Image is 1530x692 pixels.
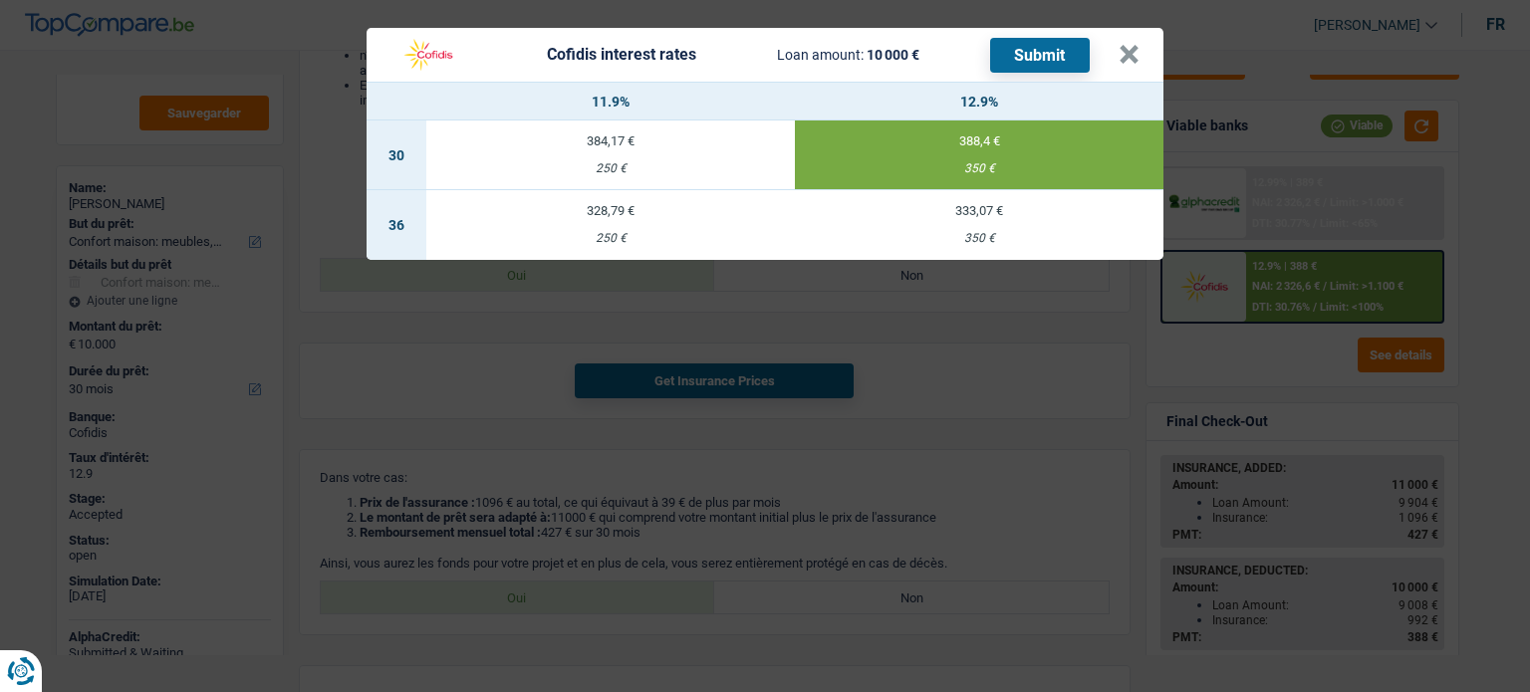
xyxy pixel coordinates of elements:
[390,36,466,74] img: Cofidis
[795,232,1163,245] div: 350 €
[867,47,919,63] span: 10 000 €
[426,204,795,217] div: 328,79 €
[367,120,426,190] td: 30
[795,204,1163,217] div: 333,07 €
[426,162,795,175] div: 250 €
[426,232,795,245] div: 250 €
[426,83,795,120] th: 11.9%
[795,134,1163,147] div: 388,4 €
[990,38,1090,73] button: Submit
[367,190,426,260] td: 36
[426,134,795,147] div: 384,17 €
[547,47,696,63] div: Cofidis interest rates
[777,47,864,63] span: Loan amount:
[795,83,1163,120] th: 12.9%
[1119,45,1140,65] button: ×
[795,162,1163,175] div: 350 €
